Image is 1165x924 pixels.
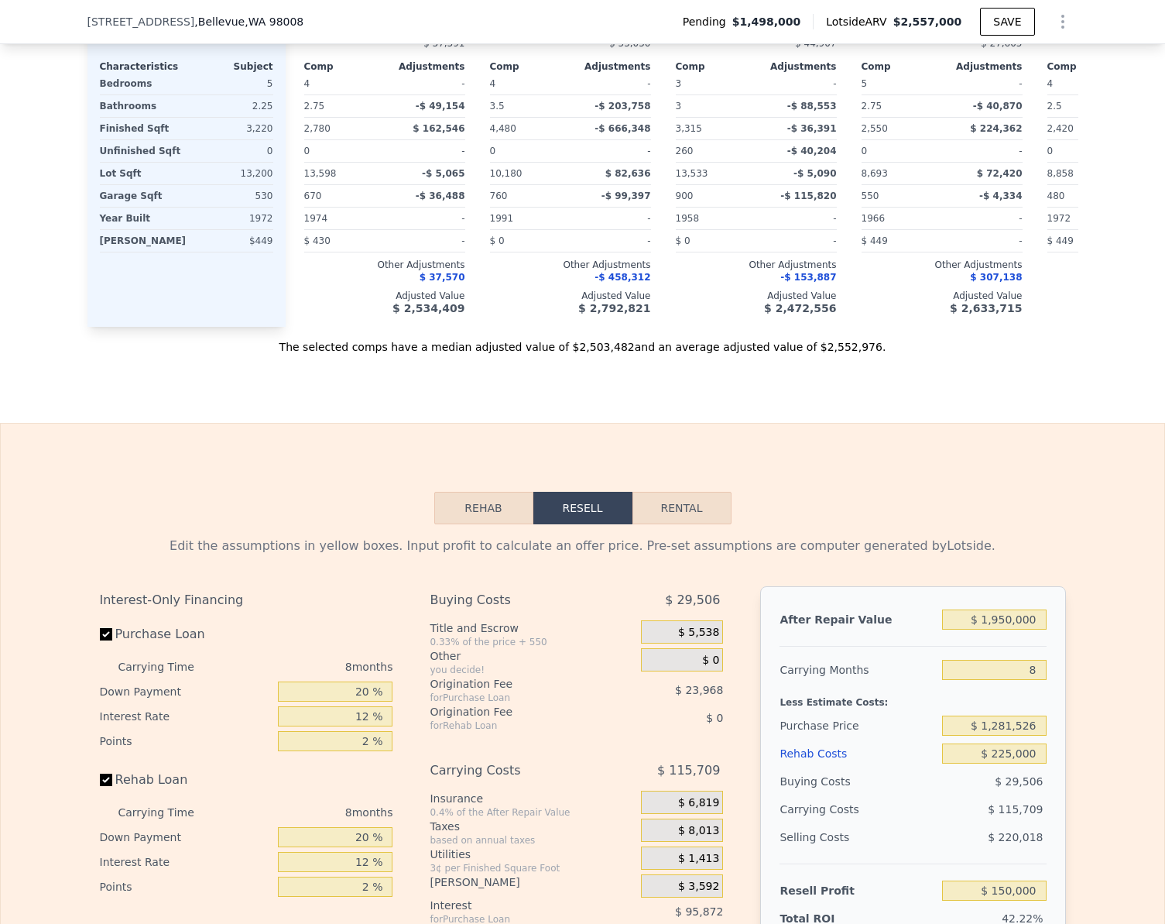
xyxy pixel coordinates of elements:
[490,235,505,246] span: $ 0
[862,290,1023,302] div: Adjusted Value
[676,60,756,73] div: Comp
[780,684,1046,712] div: Less Estimate Costs:
[304,259,465,271] div: Other Adjustments
[416,101,465,112] span: -$ 49,154
[945,208,1023,229] div: -
[988,831,1043,843] span: $ 220,018
[100,774,112,786] input: Rehab Loan
[490,208,567,229] div: 1991
[490,290,651,302] div: Adjusted Value
[100,60,187,73] div: Characteristics
[780,656,936,684] div: Carrying Months
[787,123,837,134] span: -$ 36,391
[675,905,723,918] span: $ 95,872
[676,290,837,302] div: Adjusted Value
[100,185,183,207] div: Garage Sqft
[787,146,837,156] span: -$ 40,204
[862,235,888,246] span: $ 449
[388,230,465,252] div: -
[118,654,219,679] div: Carrying Time
[430,898,602,913] div: Interest
[665,586,720,614] span: $ 29,506
[574,230,651,252] div: -
[430,664,635,676] div: you decide!
[304,168,337,179] span: 13,598
[304,235,331,246] span: $ 430
[304,95,382,117] div: 2.75
[793,168,836,179] span: -$ 5,090
[388,73,465,94] div: -
[780,740,936,768] div: Rehab Costs
[490,78,496,89] span: 4
[787,101,837,112] span: -$ 88,553
[973,101,1023,112] span: -$ 40,870
[678,796,719,810] span: $ 6,819
[190,95,273,117] div: 2.25
[420,272,465,283] span: $ 37,570
[100,118,183,139] div: Finished Sqft
[490,168,523,179] span: 10,180
[100,163,183,184] div: Lot Sqft
[100,586,393,614] div: Interest-Only Financing
[190,140,273,162] div: 0
[732,14,801,29] span: $1,498,000
[87,14,195,29] span: [STREET_ADDRESS]
[225,654,393,679] div: 8 months
[430,862,635,874] div: 3¢ per Finished Square Foot
[430,834,635,847] div: based on annual taxes
[490,95,567,117] div: 3.5
[100,825,272,850] div: Down Payment
[780,712,936,740] div: Purchase Price
[1047,60,1128,73] div: Comp
[304,60,385,73] div: Comp
[678,626,719,640] span: $ 5,538
[190,73,273,94] div: 5
[594,101,650,112] span: -$ 203,758
[100,729,272,754] div: Points
[1047,123,1074,134] span: 2,420
[945,140,1023,162] div: -
[430,720,602,732] div: for Rehab Loan
[676,259,837,271] div: Other Adjustments
[574,73,651,94] div: -
[194,14,303,29] span: , Bellevue
[780,795,876,823] div: Carrying Costs
[764,302,836,314] span: $ 2,472,556
[100,620,272,648] label: Purchase Loan
[970,272,1022,283] span: $ 307,138
[190,163,273,184] div: 13,200
[430,819,635,834] div: Taxes
[100,230,187,252] div: [PERSON_NAME]
[192,230,272,252] div: $449
[100,874,272,899] div: Points
[862,191,879,201] span: 550
[225,800,393,825] div: 8 months
[759,73,837,94] div: -
[657,757,720,785] span: $ 115,709
[826,14,893,29] span: Lotside ARV
[574,208,651,229] div: -
[490,60,571,73] div: Comp
[190,185,273,207] div: 530
[1047,208,1125,229] div: 1972
[970,123,1022,134] span: $ 224,362
[678,880,719,894] span: $ 3,592
[434,492,533,524] button: Rehab
[430,757,602,785] div: Carrying Costs
[430,620,635,636] div: Title and Escrow
[490,259,651,271] div: Other Adjustments
[995,775,1043,788] span: $ 29,506
[118,800,219,825] div: Carrying Time
[862,146,868,156] span: 0
[304,123,331,134] span: 2,780
[574,140,651,162] div: -
[388,140,465,162] div: -
[187,60,273,73] div: Subject
[676,146,694,156] span: 260
[100,73,183,94] div: Bedrooms
[675,684,723,696] span: $ 23,968
[413,123,464,134] span: $ 162,546
[945,73,1023,94] div: -
[430,692,602,704] div: for Purchase Loan
[678,824,719,838] span: $ 8,013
